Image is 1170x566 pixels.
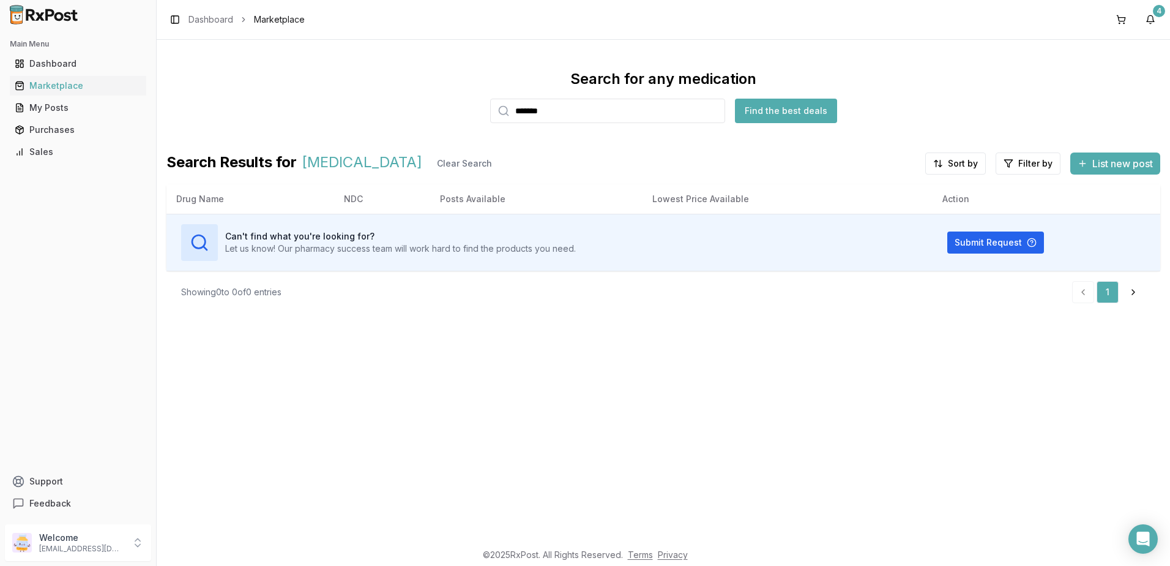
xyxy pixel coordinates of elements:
[1070,159,1160,171] a: List new post
[5,76,151,96] button: Marketplace
[10,39,146,49] h2: Main Menu
[10,97,146,119] a: My Posts
[947,232,1044,254] button: Submit Request
[1070,153,1160,175] button: List new post
[254,13,305,26] span: Marketplace
[39,532,124,544] p: Welcome
[1097,281,1119,303] a: 1
[570,69,756,89] div: Search for any medication
[427,153,502,175] button: Clear Search
[15,80,141,92] div: Marketplace
[5,5,83,25] img: RxPost Logo
[933,184,1160,214] th: Action
[1072,281,1146,303] nav: pagination
[29,497,71,510] span: Feedback
[15,124,141,136] div: Purchases
[5,470,151,492] button: Support
[188,13,305,26] nav: breadcrumb
[225,230,576,243] h3: Can't find what you're looking for?
[5,492,151,515] button: Feedback
[10,119,146,141] a: Purchases
[5,98,151,118] button: My Posts
[334,184,430,214] th: NDC
[735,99,837,123] button: Find the best deals
[10,75,146,97] a: Marketplace
[430,184,643,214] th: Posts Available
[948,157,978,170] span: Sort by
[302,153,422,175] span: [MEDICAL_DATA]
[658,549,688,560] a: Privacy
[628,549,653,560] a: Terms
[225,243,576,255] p: Let us know! Our pharmacy success team will work hard to find the products you need.
[996,153,1060,175] button: Filter by
[1153,5,1165,17] div: 4
[166,184,334,214] th: Drug Name
[1018,157,1053,170] span: Filter by
[12,533,32,553] img: User avatar
[188,13,233,26] a: Dashboard
[15,146,141,158] div: Sales
[39,544,124,554] p: [EMAIL_ADDRESS][DOMAIN_NAME]
[5,54,151,74] button: Dashboard
[5,142,151,162] button: Sales
[15,102,141,114] div: My Posts
[10,141,146,163] a: Sales
[181,286,281,298] div: Showing 0 to 0 of 0 entries
[1128,524,1158,554] div: Open Intercom Messenger
[15,58,141,70] div: Dashboard
[10,53,146,75] a: Dashboard
[166,153,297,175] span: Search Results for
[643,184,933,214] th: Lowest Price Available
[1092,156,1153,171] span: List new post
[925,153,986,175] button: Sort by
[5,120,151,140] button: Purchases
[1121,281,1146,303] a: Go to next page
[1141,10,1160,29] button: 4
